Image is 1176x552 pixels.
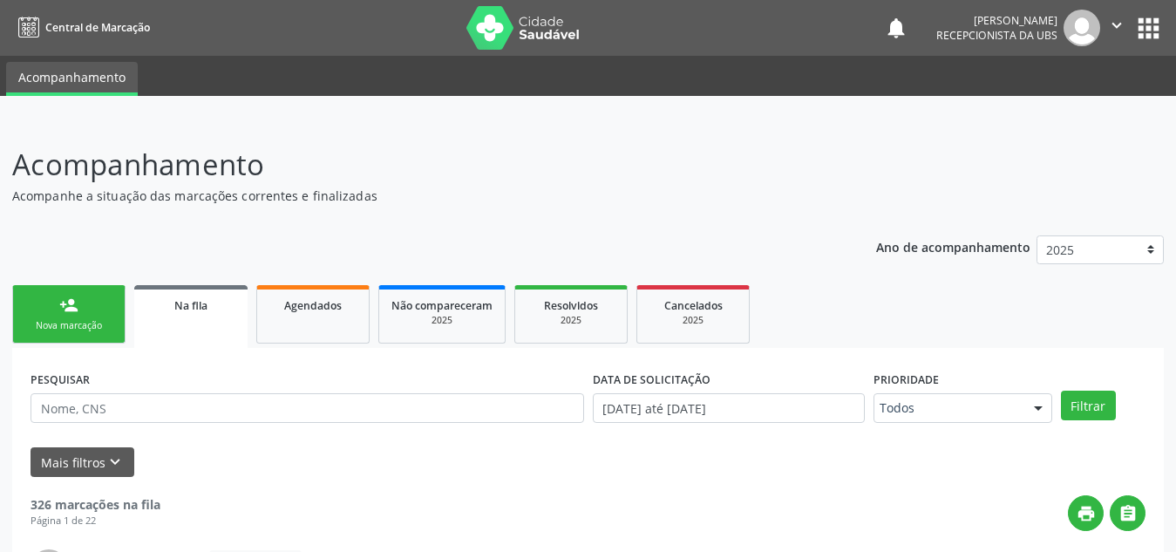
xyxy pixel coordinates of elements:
label: DATA DE SOLICITAÇÃO [593,366,710,393]
label: Prioridade [874,366,939,393]
button: Mais filtroskeyboard_arrow_down [31,447,134,478]
button:  [1110,495,1145,531]
i: print [1077,504,1096,523]
img: img [1064,10,1100,46]
p: Ano de acompanhamento [876,235,1030,257]
input: Selecione um intervalo [593,393,865,423]
input: Nome, CNS [31,393,584,423]
span: Não compareceram [391,298,493,313]
span: Na fila [174,298,207,313]
i:  [1107,16,1126,35]
span: Recepcionista da UBS [936,28,1057,43]
i: keyboard_arrow_down [105,453,125,472]
button: apps [1133,13,1164,44]
div: Nova marcação [25,319,112,332]
button: Filtrar [1061,391,1116,420]
a: Acompanhamento [6,62,138,96]
label: PESQUISAR [31,366,90,393]
p: Acompanhe a situação das marcações correntes e finalizadas [12,187,819,205]
div: 2025 [527,314,615,327]
i:  [1118,504,1138,523]
span: Agendados [284,298,342,313]
span: Cancelados [664,298,723,313]
div: Página 1 de 22 [31,514,160,528]
span: Central de Marcação [45,20,150,35]
span: Resolvidos [544,298,598,313]
p: Acompanhamento [12,143,819,187]
button: print [1068,495,1104,531]
div: 2025 [649,314,737,327]
a: Central de Marcação [12,13,150,42]
div: [PERSON_NAME] [936,13,1057,28]
div: person_add [59,296,78,315]
span: Todos [880,399,1016,417]
button:  [1100,10,1133,46]
button: notifications [884,16,908,40]
div: 2025 [391,314,493,327]
strong: 326 marcações na fila [31,496,160,513]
